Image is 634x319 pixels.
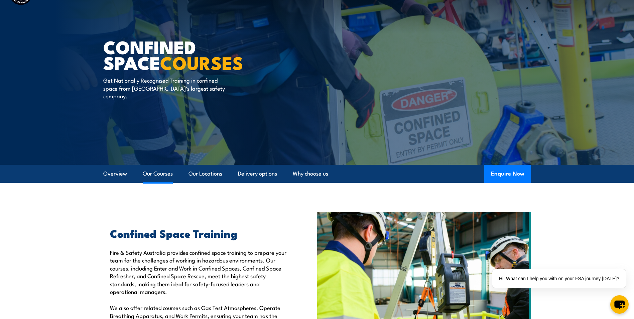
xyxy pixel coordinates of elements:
h2: Confined Space Training [110,228,286,238]
a: Overview [103,165,127,183]
p: Fire & Safety Australia provides confined space training to prepare your team for the challenges ... [110,248,286,295]
button: Enquire Now [484,165,531,183]
a: Our Courses [143,165,173,183]
div: Hi! What can I help you with on your FSA journey [DATE]? [492,269,626,288]
a: Our Locations [188,165,222,183]
h1: Confined Space [103,39,268,70]
button: chat-button [610,295,629,314]
a: Delivery options [238,165,277,183]
strong: COURSES [160,48,243,76]
p: Get Nationally Recognised Training in confined space from [GEOGRAPHIC_DATA]’s largest safety comp... [103,76,225,100]
a: Why choose us [293,165,328,183]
